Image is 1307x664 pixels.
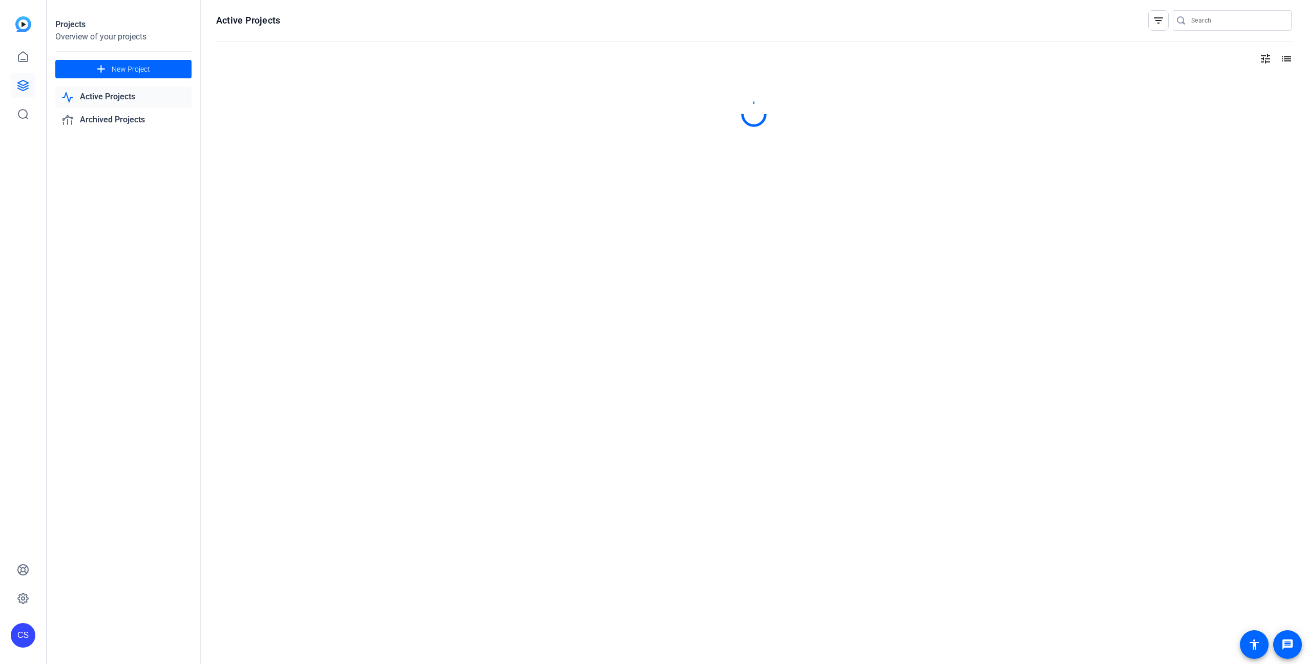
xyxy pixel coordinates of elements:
mat-icon: accessibility [1248,638,1260,651]
mat-icon: tune [1259,53,1272,65]
input: Search [1191,14,1283,27]
img: blue-gradient.svg [15,16,31,32]
button: New Project [55,60,192,78]
mat-icon: list [1279,53,1292,65]
div: Overview of your projects [55,31,192,43]
h1: Active Projects [216,14,280,27]
mat-icon: message [1281,638,1294,651]
div: Projects [55,18,192,31]
div: CS [11,623,35,648]
a: Archived Projects [55,110,192,131]
a: Active Projects [55,87,192,108]
mat-icon: add [95,63,108,76]
span: New Project [112,64,150,75]
mat-icon: filter_list [1152,14,1165,27]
